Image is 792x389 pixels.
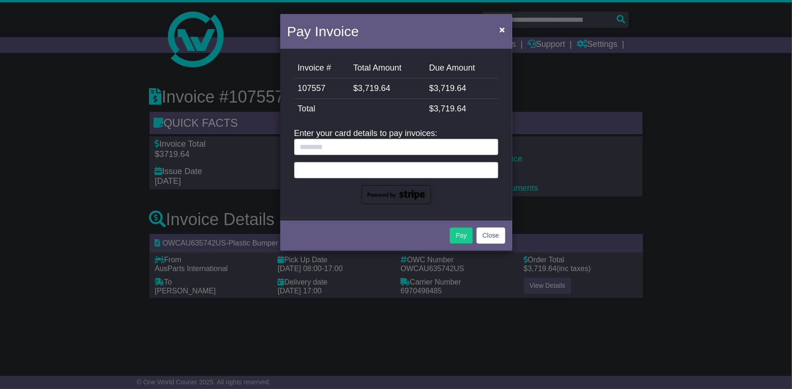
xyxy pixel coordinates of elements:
[476,227,505,244] button: Close
[294,78,350,99] td: 107557
[425,99,498,119] td: $
[294,58,350,78] td: Invoice #
[349,78,425,99] td: $
[434,84,466,93] span: 3,719.64
[499,24,505,35] span: ×
[434,104,466,113] span: 3,719.64
[287,21,359,42] h4: Pay Invoice
[425,58,498,78] td: Due Amount
[300,165,492,173] iframe: Secure card payment input frame
[495,20,509,39] button: Close
[294,99,425,119] td: Total
[294,129,498,204] div: Enter your card details to pay invoices:
[425,78,498,99] td: $
[349,58,425,78] td: Total Amount
[450,227,473,244] button: Pay
[358,84,390,93] span: 3,719.64
[361,185,431,205] img: powered-by-stripe.png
